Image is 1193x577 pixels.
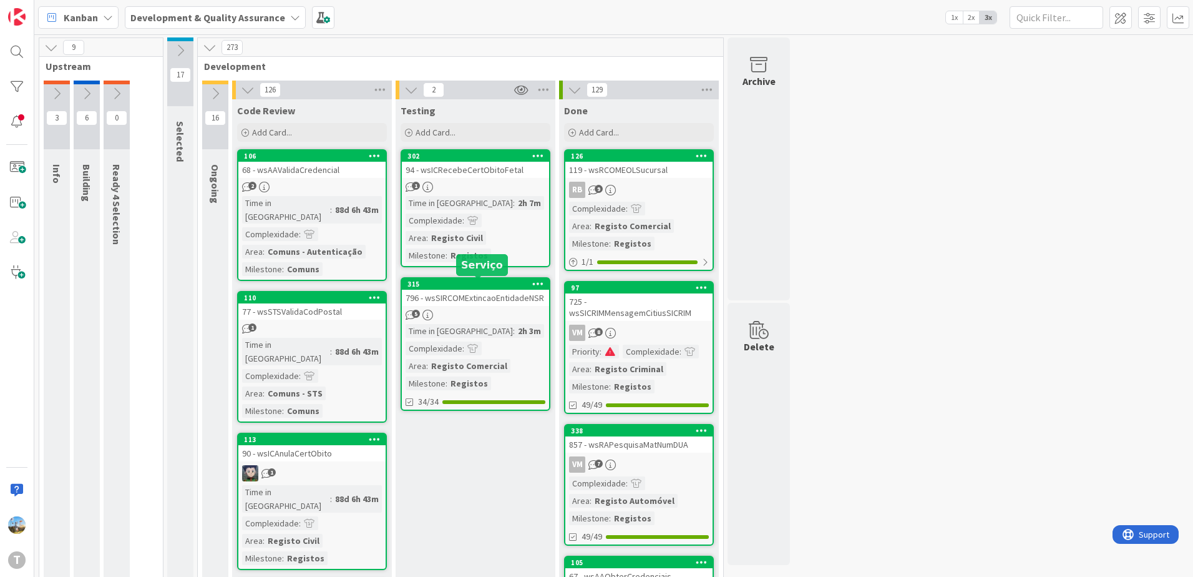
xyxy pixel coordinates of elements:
div: 88d 6h 43m [332,345,382,358]
img: Visit kanbanzone.com [8,8,26,26]
div: 110 [244,293,386,302]
span: 16 [205,111,226,126]
div: Area [406,359,426,373]
span: 49/49 [582,530,602,543]
span: : [679,345,681,358]
div: 2h 7m [515,196,544,210]
span: 126 [260,82,281,97]
span: Done [564,104,588,117]
div: Registos [447,249,491,262]
span: 3x [980,11,996,24]
div: 302 [402,150,549,162]
div: 119 - wsRCOMEOLSucursal [565,162,713,178]
b: Development & Quality Assurance [130,11,285,24]
a: 11390 - wsICAnulaCertObitoLSTime in [GEOGRAPHIC_DATA]:88d 6h 43mComplexidade:Area:Registo CivilMi... [237,433,387,570]
span: 17 [170,67,191,82]
span: Code Review [237,104,295,117]
span: : [626,476,628,490]
div: Delete [744,339,774,354]
span: : [330,203,332,217]
div: 105 [565,557,713,568]
span: 273 [222,40,243,55]
span: : [590,494,592,508]
div: Registos [284,551,328,565]
span: : [263,245,265,259]
span: 6 [76,111,97,126]
div: T [8,551,26,569]
span: 1 / 1 [582,255,593,269]
h5: Serviço [461,259,503,271]
div: Area [569,362,590,376]
div: 113 [244,435,386,444]
div: Milestone [569,380,609,393]
div: Milestone [242,262,282,276]
div: Area [242,534,263,548]
input: Quick Filter... [1010,6,1103,29]
span: : [263,387,265,400]
div: 97725 - wsSICRIMMensagemCitiusSICRIM [565,282,713,321]
div: Registos [447,377,491,390]
span: Support [26,2,57,17]
div: Time in [GEOGRAPHIC_DATA] [406,324,513,338]
span: 3 [46,111,67,126]
div: 338 [565,425,713,436]
span: 9 [595,185,603,193]
div: Complexidade [406,342,462,355]
div: Complexidade [569,202,626,215]
div: Registo Civil [265,534,323,548]
img: DG [8,516,26,534]
span: : [462,342,464,355]
div: Registos [611,511,655,525]
div: Area [569,219,590,233]
span: Add Card... [252,127,292,138]
span: Building [80,164,93,202]
div: Milestone [406,249,446,262]
div: 315796 - wsSIRCOMExtincaoEntidadeNSR [402,279,549,306]
div: Priority [569,345,600,358]
a: 315796 - wsSIRCOMExtincaoEntidadeNSRTime in [GEOGRAPHIC_DATA]:2h 3mComplexidade:Area:Registo Come... [401,277,550,411]
div: Registo Comercial [592,219,674,233]
div: Area [242,387,263,400]
div: 97 [571,284,713,292]
span: : [282,404,284,418]
span: : [282,262,284,276]
span: 1 [268,468,276,476]
span: : [462,214,464,227]
div: Milestone [569,237,609,250]
a: 11077 - wsSTSValidaCodPostalTime in [GEOGRAPHIC_DATA]:88d 6h 43mComplexidade:Area:Comuns - STSMil... [237,291,387,423]
div: Comuns [284,262,323,276]
span: : [590,219,592,233]
div: VM [565,456,713,473]
a: 10668 - wsAAValidaCredencialTime in [GEOGRAPHIC_DATA]:88d 6h 43mComplexidade:Area:Comuns - Autent... [237,149,387,281]
div: Comuns - Autenticação [265,245,366,259]
div: Milestone [406,377,446,390]
div: 126 [565,150,713,162]
a: 97725 - wsSICRIMMensagemCitiusSICRIMVMPriority:Complexidade:Area:Registo CriminalMilestone:Regist... [564,281,714,414]
span: 9 [63,40,84,55]
div: 105 [571,558,713,567]
span: 7 [595,460,603,468]
div: Milestone [242,404,282,418]
div: Comuns - STS [265,387,326,400]
span: Testing [401,104,436,117]
span: : [590,362,592,376]
div: Milestone [569,511,609,525]
div: Complexidade [569,476,626,490]
span: : [282,551,284,565]
img: LS [242,465,258,481]
div: 315 [402,279,549,290]
div: 338857 - wsRAPesquisaMatNumDUA [565,425,713,453]
div: 126 [571,152,713,160]
span: : [600,345,601,358]
div: Registo Comercial [428,359,510,373]
a: 338857 - wsRAPesquisaMatNumDUAVMComplexidade:Area:Registo AutomóvelMilestone:Registos49/49 [564,424,714,546]
div: 725 - wsSICRIMMensagemCitiusSICRIM [565,293,713,321]
div: RB [565,182,713,198]
div: 1/1 [565,254,713,270]
span: : [513,324,515,338]
span: : [330,345,332,358]
span: Ready 4 Selection [110,164,123,245]
span: 5 [412,310,420,318]
span: : [330,492,332,506]
span: 0 [106,111,127,126]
